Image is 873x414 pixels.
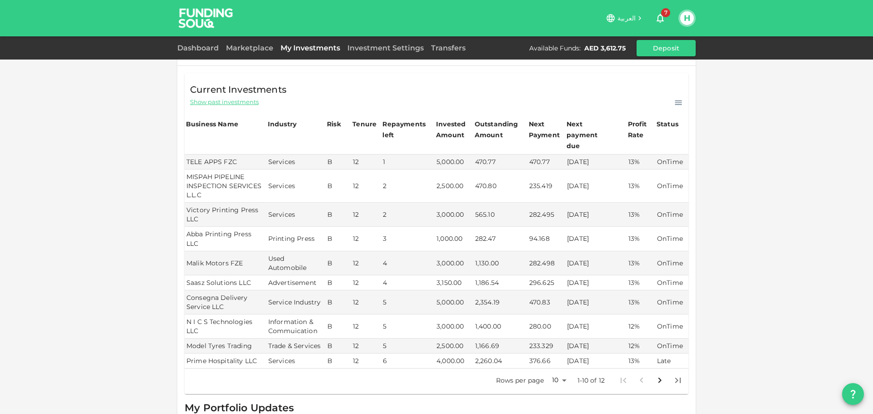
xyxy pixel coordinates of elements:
td: 470.77 [527,155,565,170]
div: Next Payment [529,119,564,140]
p: Rows per page [496,376,544,385]
td: [DATE] [565,227,627,251]
td: 12 [351,354,381,369]
td: [DATE] [565,314,627,339]
td: 1,166.69 [473,339,527,354]
td: 3,000.00 [435,251,473,275]
td: 12 [351,314,381,339]
div: Outstanding Amount [475,119,520,140]
span: العربية [617,14,636,22]
td: Printing Press [266,227,326,251]
div: AED 3,612.75 [584,44,626,53]
div: Tenure [352,119,376,130]
td: 13% [627,170,655,203]
td: OnTime [655,227,688,251]
td: 282.47 [473,227,527,251]
td: Consegna Delivery Service LLC [185,290,266,314]
div: Status [657,119,679,130]
td: B [326,275,351,290]
td: 5 [381,290,435,314]
td: 1 [381,155,435,170]
td: 235.419 [527,170,565,203]
td: Services [266,170,326,203]
div: Profit Rate [628,119,654,140]
div: Business Name [186,119,238,130]
div: Next payment due [567,119,612,151]
td: Prime Hospitality LLC [185,354,266,369]
div: Invested Amount [436,119,472,140]
td: [DATE] [565,251,627,275]
td: 4 [381,251,435,275]
button: H [680,11,694,25]
td: Services [266,203,326,227]
td: 470.83 [527,290,565,314]
td: OnTime [655,155,688,170]
td: Malik Motors FZE [185,251,266,275]
div: Risk [327,119,345,130]
span: Show past investments [190,98,259,106]
td: Used Automobile [266,251,326,275]
td: Trade & Services [266,339,326,354]
td: 2,260.04 [473,354,527,369]
td: 12% [627,314,655,339]
p: 1-10 of 12 [577,376,605,385]
td: 12 [351,227,381,251]
td: 2 [381,203,435,227]
td: 1,000.00 [435,227,473,251]
td: Service Industry [266,290,326,314]
button: Go to next page [651,371,669,389]
td: TELE APPS FZC [185,155,266,170]
td: 13% [627,354,655,369]
td: [DATE] [565,339,627,354]
td: [DATE] [565,354,627,369]
td: 4,000.00 [435,354,473,369]
td: N I C S Technologies LLC [185,314,266,339]
div: Repayments left [382,119,428,140]
a: Dashboard [177,44,222,52]
td: OnTime [655,314,688,339]
td: Victory Printing Press LLC [185,203,266,227]
td: B [326,227,351,251]
td: B [326,290,351,314]
td: 233.329 [527,339,565,354]
td: 12 [351,339,381,354]
td: Abba Printing Press LLC [185,227,266,251]
a: Marketplace [222,44,277,52]
td: 12 [351,290,381,314]
button: Go to last page [669,371,687,389]
td: 13% [627,251,655,275]
td: OnTime [655,275,688,290]
td: [DATE] [565,203,627,227]
td: 2,354.19 [473,290,527,314]
td: Late [655,354,688,369]
td: 470.80 [473,170,527,203]
td: 5 [381,314,435,339]
td: Advertisement [266,275,326,290]
td: OnTime [655,203,688,227]
td: Services [266,354,326,369]
button: question [842,383,864,405]
td: 282.498 [527,251,565,275]
td: 12 [351,155,381,170]
td: [DATE] [565,155,627,170]
td: 13% [627,203,655,227]
td: [DATE] [565,275,627,290]
td: OnTime [655,170,688,203]
td: 4 [381,275,435,290]
td: Information & Commuication [266,314,326,339]
td: 12 [351,170,381,203]
td: B [326,203,351,227]
td: 13% [627,290,655,314]
td: B [326,170,351,203]
button: Deposit [637,40,696,56]
td: OnTime [655,251,688,275]
td: 13% [627,155,655,170]
td: 13% [627,227,655,251]
td: 12 [351,251,381,275]
div: Available Funds : [529,44,581,53]
td: 376.66 [527,354,565,369]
